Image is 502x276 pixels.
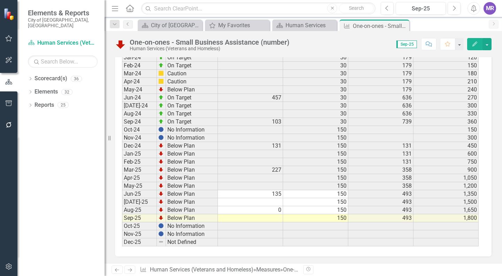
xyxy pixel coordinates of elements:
img: TnMDeAgwAPMxUmUi88jYAAAAAElFTkSuQmCC [158,175,164,180]
td: Jun-25 [122,190,157,198]
td: On Target [166,118,218,126]
input: Search Below... [28,55,98,68]
td: Feb-25 [122,158,157,166]
img: zOikAAAAAElFTkSuQmCC [158,111,164,116]
td: Sep-24 [122,118,157,126]
td: May-25 [122,182,157,190]
td: Jan-25 [122,150,157,158]
td: Sep-25 [122,214,157,222]
td: 493 [348,214,413,222]
td: On Target [166,54,218,62]
td: 30 [283,62,348,70]
img: Below Plan [115,39,126,50]
td: Below Plan [166,190,218,198]
td: 493 [348,190,413,198]
td: 240 [413,86,479,94]
td: 210 [413,78,479,86]
td: On Target [166,110,218,118]
div: 32 [61,89,73,95]
td: 30 [283,118,348,126]
td: Aug-24 [122,110,157,118]
td: On Target [166,94,218,102]
td: 227 [218,166,283,174]
td: 270 [413,94,479,102]
td: Below Plan [166,182,218,190]
td: Below Plan [166,158,218,166]
td: No Information [166,126,218,134]
td: 150 [283,142,348,150]
img: 8DAGhfEEPCf229AAAAAElFTkSuQmCC [158,239,164,245]
img: TnMDeAgwAPMxUmUi88jYAAAAAElFTkSuQmCC [158,151,164,156]
div: » » [140,266,298,274]
img: TnMDeAgwAPMxUmUi88jYAAAAAElFTkSuQmCC [158,183,164,188]
img: BgCOk07PiH71IgAAAABJRU5ErkJggg== [158,231,164,237]
td: 150 [283,206,348,214]
div: One-on-ones - Small Business Assistance (number) [130,38,289,46]
a: Human Services (Veterans and Homeless) [150,266,253,273]
td: 1,350 [413,190,479,198]
img: TnMDeAgwAPMxUmUi88jYAAAAAElFTkSuQmCC [158,199,164,204]
td: Below Plan [166,214,218,222]
img: zOikAAAAAElFTkSuQmCC [158,54,164,60]
span: Search [349,5,364,11]
td: 131 [348,150,413,158]
td: [DATE]-25 [122,198,157,206]
td: 150 [283,190,348,198]
a: Scorecard(s) [35,75,67,83]
td: Nov-25 [122,230,157,238]
td: 150 [283,134,348,142]
div: 25 [58,102,69,108]
td: Aug-25 [122,206,157,214]
td: 150 [413,126,479,134]
td: 636 [348,102,413,110]
td: 179 [348,86,413,94]
td: 150 [283,182,348,190]
span: Sep-25 [396,40,417,48]
td: 150 [413,62,479,70]
td: Nov-24 [122,134,157,142]
div: MR [484,2,496,15]
td: Jun-24 [122,94,157,102]
td: 131 [348,142,413,150]
td: Below Plan [166,150,218,158]
img: ClearPoint Strategy [3,8,16,20]
td: Oct-25 [122,222,157,230]
td: 135 [218,190,283,198]
small: City of [GEOGRAPHIC_DATA], [GEOGRAPHIC_DATA] [28,17,98,29]
td: Not Defined [166,238,218,246]
button: Sep-25 [396,2,446,15]
td: Below Plan [166,174,218,182]
img: TnMDeAgwAPMxUmUi88jYAAAAAElFTkSuQmCC [158,167,164,172]
span: Elements & Reports [28,9,98,17]
td: 1,200 [413,182,479,190]
td: 300 [413,134,479,142]
td: 179 [348,54,413,62]
td: 103 [218,118,283,126]
img: zOikAAAAAElFTkSuQmCC [158,119,164,124]
td: 30 [283,94,348,102]
td: 1,650 [413,206,479,214]
td: 330 [413,110,479,118]
td: Oct-24 [122,126,157,134]
div: One-on-ones - Small Business Assistance (number) [353,22,408,30]
img: cBAA0RP0Y6D5n+AAAAAElFTkSuQmCC [158,70,164,76]
img: TnMDeAgwAPMxUmUi88jYAAAAAElFTkSuQmCC [158,215,164,221]
img: BgCOk07PiH71IgAAAABJRU5ErkJggg== [158,127,164,132]
td: Feb-24 [122,62,157,70]
img: TnMDeAgwAPMxUmUi88jYAAAAAElFTkSuQmCC [158,143,164,148]
td: 150 [283,150,348,158]
a: Reports [35,101,54,109]
button: Search [339,3,374,13]
td: No Information [166,230,218,238]
td: 131 [348,158,413,166]
a: My Favorites [207,21,268,30]
td: On Target [166,102,218,110]
td: 150 [283,158,348,166]
td: Mar-24 [122,70,157,78]
td: 493 [348,198,413,206]
td: 1,050 [413,174,479,182]
img: zOikAAAAAElFTkSuQmCC [158,103,164,108]
td: 180 [413,70,479,78]
td: Below Plan [166,86,218,94]
td: 493 [348,206,413,214]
